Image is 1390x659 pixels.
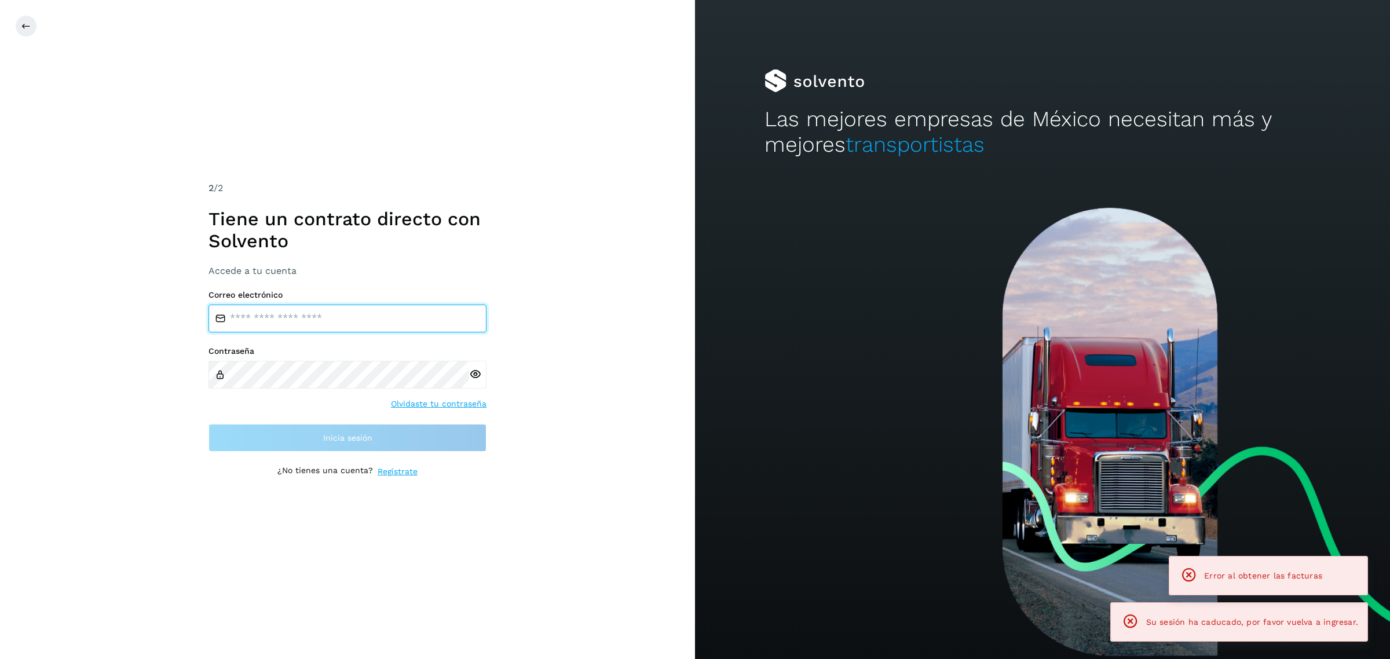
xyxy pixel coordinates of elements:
div: /2 [209,181,487,195]
a: Olvidaste tu contraseña [391,398,487,410]
label: Contraseña [209,346,487,356]
h2: Las mejores empresas de México necesitan más y mejores [765,107,1321,158]
span: Error al obtener las facturas [1204,571,1322,580]
span: Inicia sesión [323,434,372,442]
label: Correo electrónico [209,290,487,300]
span: transportistas [846,132,985,157]
button: Inicia sesión [209,424,487,452]
h3: Accede a tu cuenta [209,265,487,276]
span: 2 [209,182,214,193]
h1: Tiene un contrato directo con Solvento [209,208,487,252]
a: Regístrate [378,466,418,478]
span: Su sesión ha caducado, por favor vuelva a ingresar. [1146,617,1358,627]
p: ¿No tienes una cuenta? [277,466,373,478]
